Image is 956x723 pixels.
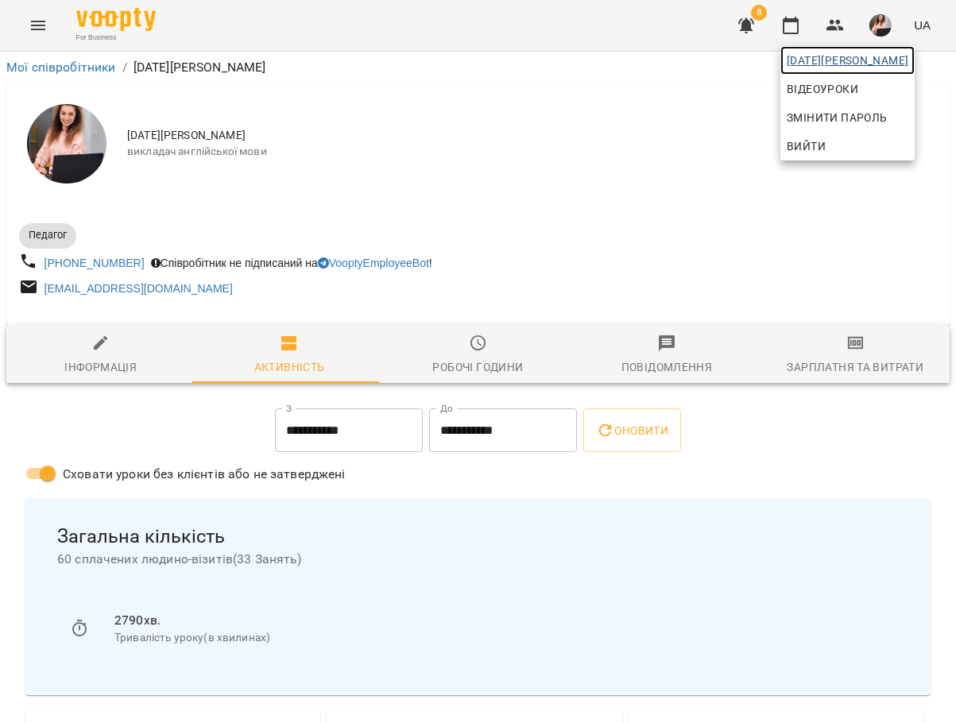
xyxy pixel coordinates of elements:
a: Змінити пароль [780,103,915,132]
span: [DATE][PERSON_NAME] [787,51,908,70]
a: [DATE][PERSON_NAME] [780,46,915,75]
a: Відеоуроки [780,75,865,103]
button: Вийти [780,132,915,160]
span: Змінити пароль [787,108,908,127]
span: Відеоуроки [787,79,858,99]
span: Вийти [787,137,826,156]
